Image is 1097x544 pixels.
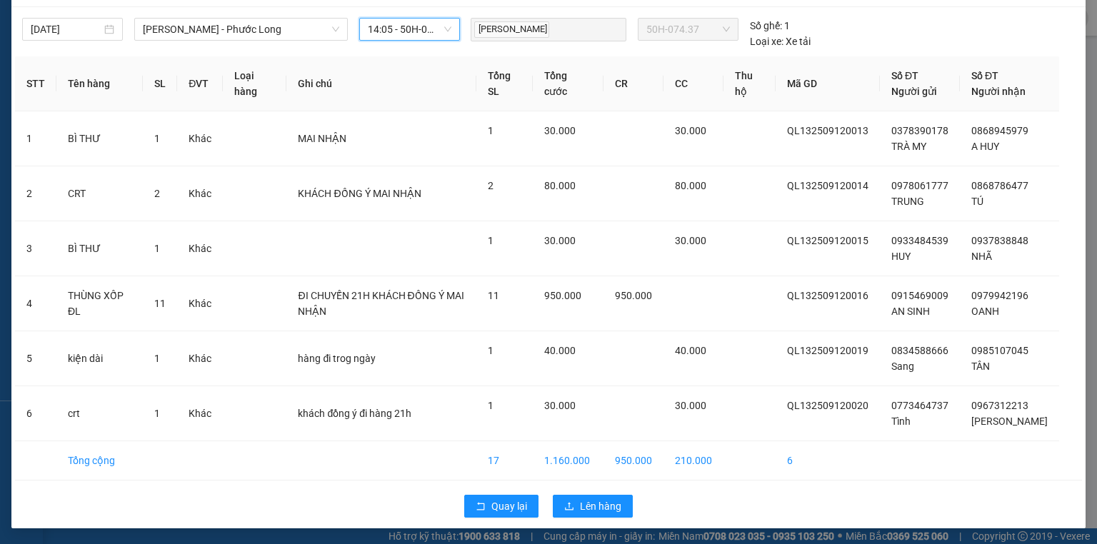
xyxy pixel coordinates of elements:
span: 11 [154,298,166,309]
span: ĐI CHUYẾN 21H KHÁCH ĐỒNG Ý MAI NHẬN [298,290,464,317]
span: 1 [488,125,494,136]
td: 3 [15,221,56,276]
span: rollback [476,501,486,513]
th: Tên hàng [56,56,143,111]
span: 0985107045 [971,345,1028,356]
td: THÙNG XỐP ĐL [56,276,143,331]
button: uploadLên hàng [553,495,633,518]
th: Tổng cước [533,56,603,111]
span: down [331,25,340,34]
span: 0868945979 [971,125,1028,136]
td: Khác [177,276,223,331]
span: QL132509120014 [787,180,868,191]
span: 0915469009 [891,290,948,301]
span: 2 [488,180,494,191]
span: 1 [488,235,494,246]
th: Loại hàng [223,56,286,111]
span: Quay lại [491,498,527,514]
span: 30.000 [675,125,706,136]
span: 2 [154,188,160,199]
span: 30.000 [544,235,576,246]
td: 17 [476,441,533,480]
span: QL132509120019 [787,345,868,356]
td: 2 [15,166,56,221]
span: TÚ [971,196,983,207]
span: 1 [488,345,494,356]
td: kiện dài [56,331,143,386]
span: Lên hàng [580,498,621,514]
span: Người gửi [891,86,937,97]
span: 40.000 [675,345,706,356]
span: QL132509120015 [787,235,868,246]
span: 0378390178 [891,125,948,136]
span: QL132509120013 [787,125,868,136]
span: 80.000 [675,180,706,191]
span: 1 [154,408,160,419]
span: [PERSON_NAME] [474,21,549,38]
td: Khác [177,221,223,276]
span: 30.000 [544,400,576,411]
td: 1 [15,111,56,166]
span: 80.000 [544,180,576,191]
td: Tổng cộng [56,441,143,480]
span: MAI NHẬN [298,133,346,144]
td: Khác [177,331,223,386]
span: AN SINH [891,306,930,317]
span: TRUNG [891,196,924,207]
td: BÌ THƯ [56,111,143,166]
th: STT [15,56,56,111]
td: 210.000 [663,441,723,480]
span: A HUY [971,141,999,152]
th: CR [603,56,663,111]
span: 0773464737 [891,400,948,411]
span: 950.000 [544,290,581,301]
th: CC [663,56,723,111]
span: 1 [488,400,494,411]
td: Khác [177,386,223,441]
span: 40.000 [544,345,576,356]
span: Tình [891,415,911,427]
span: 14:05 - 50H-074.37 [368,19,451,40]
span: 0978061777 [891,180,948,191]
span: hàng đi trog ngày [298,353,376,364]
span: khách đồng ý đi hàng 21h [298,408,411,419]
span: KHÁCH ĐỒNG Ý MAI NHẬN [298,188,421,199]
span: Sang [891,361,914,372]
span: 0979942196 [971,290,1028,301]
span: 1 [154,133,160,144]
span: Số ghế: [750,18,782,34]
td: BÌ THƯ [56,221,143,276]
span: [PERSON_NAME] [971,415,1048,427]
td: 4 [15,276,56,331]
th: Ghi chú [286,56,476,111]
span: NHÃ [971,251,992,262]
td: 950.000 [603,441,663,480]
td: Khác [177,111,223,166]
td: crt [56,386,143,441]
th: Thu hộ [723,56,776,111]
div: Xe tải [750,34,811,49]
span: TÂN [971,361,990,372]
td: 5 [15,331,56,386]
span: 0937838848 [971,235,1028,246]
div: 1 [750,18,790,34]
span: 1 [154,353,160,364]
td: 1.160.000 [533,441,603,480]
span: Hồ Chí Minh - Phước Long [143,19,339,40]
td: 6 [776,441,880,480]
span: HUY [891,251,911,262]
span: 0933484539 [891,235,948,246]
span: TRÀ MY [891,141,926,152]
th: SL [143,56,177,111]
span: 0868786477 [971,180,1028,191]
span: QL132509120020 [787,400,868,411]
span: QL132509120016 [787,290,868,301]
th: Tổng SL [476,56,533,111]
td: CRT [56,166,143,221]
span: 30.000 [675,400,706,411]
span: 30.000 [675,235,706,246]
span: OANH [971,306,999,317]
td: 6 [15,386,56,441]
span: Số ĐT [891,70,918,81]
span: 30.000 [544,125,576,136]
